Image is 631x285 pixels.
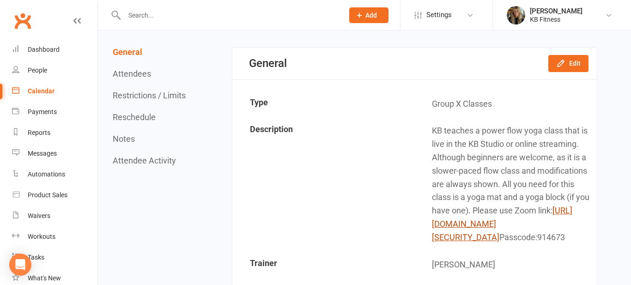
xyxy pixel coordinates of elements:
[28,170,65,178] div: Automations
[9,254,31,276] div: Open Intercom Messenger
[113,156,176,165] button: Attendee Activity
[28,233,55,240] div: Workouts
[113,134,135,144] button: Notes
[507,6,525,24] img: thumb_image1738440835.png
[28,274,61,282] div: What's New
[12,39,97,60] a: Dashboard
[28,129,50,136] div: Reports
[349,7,388,23] button: Add
[233,252,414,278] td: Trainer
[415,118,596,250] td: KB teaches a power flow yoga class that is live in the KB Studio or online streaming. Although be...
[530,15,582,24] div: KB Fitness
[11,9,34,32] a: Clubworx
[113,91,186,100] button: Restrictions / Limits
[12,60,97,81] a: People
[28,150,57,157] div: Messages
[233,91,414,117] td: Type
[12,185,97,206] a: Product Sales
[426,5,452,25] span: Settings
[113,112,156,122] button: Reschedule
[432,206,572,242] a: [URL][DOMAIN_NAME][SECURITY_DATA]
[12,247,97,268] a: Tasks
[28,87,55,95] div: Calendar
[113,47,142,57] button: General
[28,108,57,115] div: Payments
[28,67,47,74] div: People
[12,164,97,185] a: Automations
[12,206,97,226] a: Waivers
[530,7,582,15] div: [PERSON_NAME]
[28,191,67,199] div: Product Sales
[28,254,44,261] div: Tasks
[548,55,589,72] button: Edit
[12,102,97,122] a: Payments
[365,12,377,19] span: Add
[12,81,97,102] a: Calendar
[249,57,287,70] div: General
[233,118,414,250] td: Description
[121,9,337,22] input: Search...
[28,46,60,53] div: Dashboard
[415,252,596,278] td: [PERSON_NAME]
[415,91,596,117] td: Group X Classes
[28,212,50,219] div: Waivers
[12,226,97,247] a: Workouts
[113,69,151,79] button: Attendees
[12,143,97,164] a: Messages
[12,122,97,143] a: Reports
